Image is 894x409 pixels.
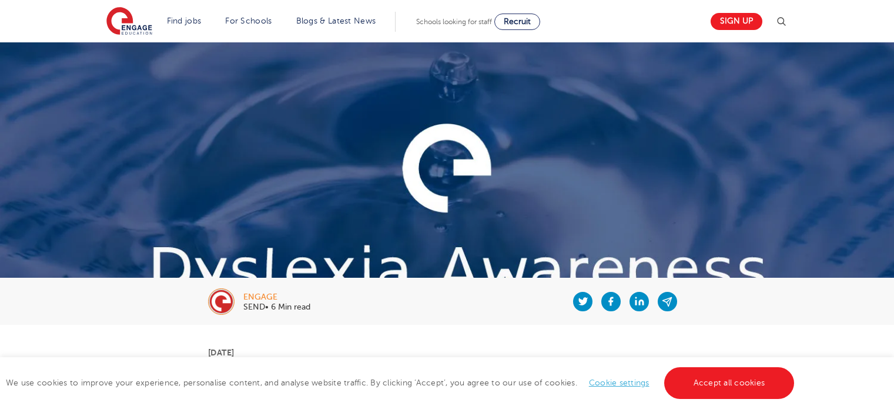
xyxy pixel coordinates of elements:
div: engage [243,293,310,301]
p: SEND• 6 Min read [243,303,310,311]
span: We use cookies to improve your experience, personalise content, and analyse website traffic. By c... [6,378,797,387]
p: [DATE] [208,348,686,357]
a: Cookie settings [589,378,649,387]
a: Blogs & Latest News [296,16,376,25]
a: Find jobs [167,16,202,25]
span: Schools looking for staff [416,18,492,26]
a: For Schools [225,16,272,25]
a: Sign up [711,13,762,30]
a: Accept all cookies [664,367,795,399]
span: Recruit [504,17,531,26]
img: Engage Education [106,7,152,36]
a: Recruit [494,14,540,30]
